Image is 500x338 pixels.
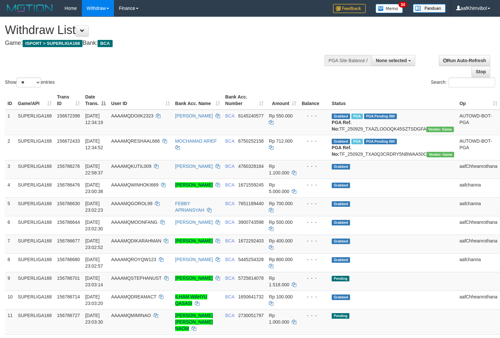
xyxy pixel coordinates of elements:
[269,238,292,243] span: Rp 400.000
[5,179,15,197] td: 4
[302,219,326,225] div: - - -
[15,291,55,309] td: SUPERLIGA168
[57,220,80,225] span: 156786644
[376,4,403,13] img: Button%20Memo.svg
[175,138,217,144] a: MOCHAMAD ARIEF
[225,113,234,118] span: BCA
[225,182,234,187] span: BCA
[299,91,329,110] th: Balance
[111,164,151,169] span: AAAAMQKUTIL009
[57,201,80,206] span: 156786630
[372,55,415,66] button: None selected
[324,55,372,66] div: PGA Site Balance /
[332,183,350,188] span: Grabbed
[175,113,213,118] a: [PERSON_NAME]
[5,160,15,179] td: 3
[57,113,80,118] span: 156672398
[5,253,15,272] td: 8
[457,160,500,179] td: aafChheanrothana
[333,4,366,13] img: Feedback.jpg
[111,220,157,225] span: AAAAMQMOONFANG
[457,235,500,253] td: aafChheanrothana
[57,313,80,318] span: 156786727
[332,313,349,319] span: Pending
[269,138,292,144] span: Rp 712.000
[175,238,213,243] a: [PERSON_NAME]
[238,182,264,187] span: Copy 1671559245 to clipboard
[175,276,213,281] a: [PERSON_NAME]
[457,216,500,235] td: aafChheanrothana
[175,294,207,306] a: ILHAM WAHYU QASASI
[175,313,213,331] a: [PERSON_NAME] [PERSON_NAME] NAOM
[269,294,292,299] span: Rp 100.000
[225,294,234,299] span: BCA
[302,182,326,188] div: - - -
[57,182,80,187] span: 156786476
[364,114,397,119] span: PGA Pending
[175,257,213,262] a: [PERSON_NAME]
[302,200,326,207] div: - - -
[266,91,299,110] th: Amount: activate to sort column ascending
[57,164,80,169] span: 156786276
[5,135,15,160] td: 2
[15,309,55,334] td: SUPERLIGA168
[302,138,326,144] div: - - -
[302,294,326,300] div: - - -
[111,238,161,243] span: AAAAMQDIKARAHMAN
[376,58,407,63] span: None selected
[98,40,112,47] span: BCA
[269,113,292,118] span: Rp 550.000
[238,257,264,262] span: Copy 5445254328 to clipboard
[57,238,80,243] span: 156786677
[225,257,234,262] span: BCA
[457,135,500,160] td: AUTOWD-BOT-PGA
[238,313,264,318] span: Copy 2730051797 to clipboard
[269,182,289,194] span: Rp 5.000.000
[238,138,264,144] span: Copy 6750252158 to clipboard
[5,235,15,253] td: 7
[57,276,80,281] span: 156786701
[5,91,15,110] th: ID
[85,182,103,194] span: [DATE] 23:00:38
[431,78,495,87] label: Search:
[225,220,234,225] span: BCA
[225,313,234,318] span: BCA
[329,91,457,110] th: Status
[15,197,55,216] td: SUPERLIGA168
[111,313,151,318] span: AAAAMQMIMINAO
[175,164,213,169] a: [PERSON_NAME]
[111,201,152,206] span: AAAAMQGOROL99
[332,276,349,281] span: Pending
[225,201,234,206] span: BCA
[57,138,80,144] span: 156672433
[5,78,55,87] label: Show entries
[111,257,156,262] span: AAAAMQROYQW123
[269,257,292,262] span: Rp 800.000
[472,66,490,77] a: Stop
[332,294,350,300] span: Grabbed
[457,197,500,216] td: aafchanna
[15,135,55,160] td: SUPERLIGA168
[16,78,41,87] select: Showentries
[426,127,454,132] span: Vendor URL: https://trx31.1velocity.biz
[175,182,213,187] a: [PERSON_NAME]
[111,182,158,187] span: AAAAMQWINHOKI669
[57,257,80,262] span: 156786680
[85,113,103,125] span: [DATE] 12:34:19
[5,110,15,135] td: 1
[15,253,55,272] td: SUPERLIGA168
[85,201,103,213] span: [DATE] 23:02:23
[457,179,500,197] td: aafchanna
[332,139,350,144] span: Grabbed
[5,216,15,235] td: 6
[225,238,234,243] span: BCA
[175,201,204,213] a: FEBBY APRIANSYAH
[238,294,264,299] span: Copy 1650641732 to clipboard
[351,114,363,119] span: Marked by aafsoycanthlai
[329,110,457,135] td: TF_250929_TXAZLOOOQK45SZTSDGFA
[85,164,103,175] span: [DATE] 22:58:37
[269,201,292,206] span: Rp 700.000
[85,257,103,269] span: [DATE] 23:02:57
[332,114,350,119] span: Grabbed
[173,91,223,110] th: Bank Acc. Name: activate to sort column ascending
